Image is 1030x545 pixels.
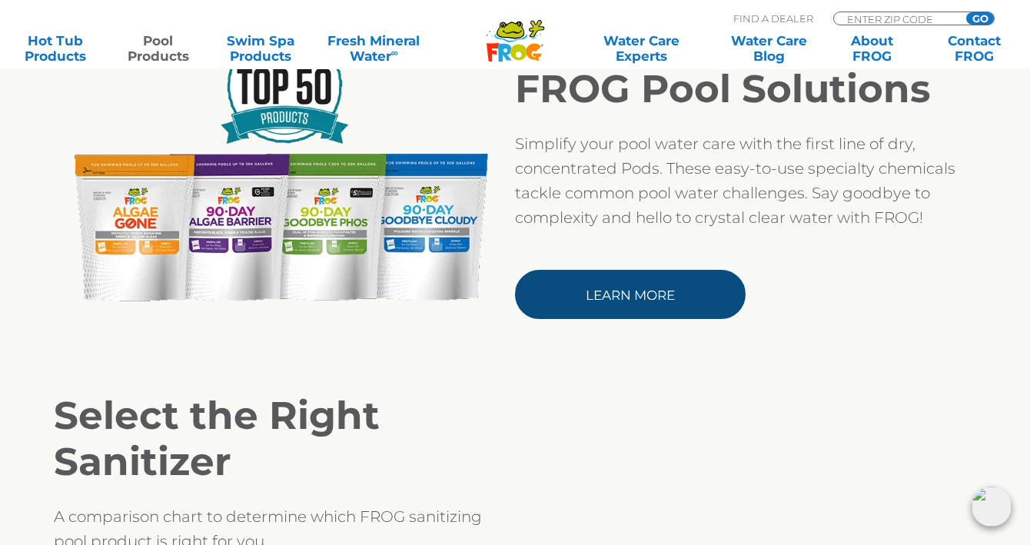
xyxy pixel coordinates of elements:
[729,33,809,64] a: Water CareBlog
[733,12,813,25] p: Find A Dealer
[972,487,1012,527] img: openIcon
[966,12,994,25] input: GO
[221,33,301,64] a: Swim SpaProducts
[15,33,95,64] a: Hot TubProducts
[54,393,515,485] h2: Select the Right Sanitizer
[118,33,198,64] a: PoolProducts
[576,33,706,64] a: Water CareExperts
[846,12,949,25] input: Zip Code Form
[324,33,424,64] a: Fresh MineralWater∞
[515,270,746,319] a: Learn More
[832,33,912,64] a: AboutFROG
[515,131,976,230] p: Simplify your pool water care with the first line of dry, concentrated Pods. These easy-to-use sp...
[391,47,398,58] sup: ∞
[54,20,515,311] img: FROG_Pool-Solutions-Product-Line-Pod_PSN Award_LR
[935,33,1015,64] a: ContactFROG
